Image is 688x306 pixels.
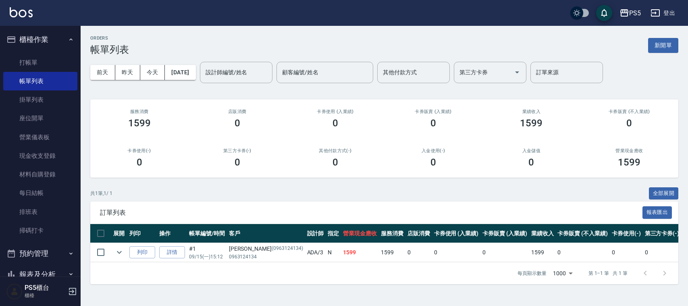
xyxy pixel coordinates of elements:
[296,109,374,114] h2: 卡券使用 (入業績)
[3,264,77,285] button: 報表及分析
[643,224,682,243] th: 第三方卡券(-)
[296,148,374,153] h2: 其他付款方式(-)
[198,109,276,114] h2: 店販消費
[341,243,379,262] td: 1599
[90,44,129,55] h3: 帳單列表
[157,224,187,243] th: 操作
[3,243,77,264] button: 預約管理
[229,245,303,253] div: [PERSON_NAME]
[187,243,227,262] td: #1
[3,184,77,202] a: 每日結帳
[642,208,672,216] a: 報表匯出
[140,65,165,80] button: 今天
[326,224,341,243] th: 指定
[137,157,142,168] h3: 0
[379,243,405,262] td: 1599
[492,109,571,114] h2: 業績收入
[511,66,524,79] button: Open
[610,243,643,262] td: 0
[115,65,140,80] button: 昨天
[3,29,77,50] button: 櫃檯作業
[229,253,303,260] p: 0963124134
[235,157,240,168] h3: 0
[165,65,195,80] button: [DATE]
[113,246,125,258] button: expand row
[111,224,127,243] th: 展開
[626,117,632,129] h3: 0
[480,243,529,262] td: 0
[555,243,609,262] td: 0
[379,224,405,243] th: 服務消費
[588,270,628,277] p: 第 1–1 筆 共 1 筆
[430,117,436,129] h3: 0
[492,148,571,153] h2: 入金儲值
[198,148,276,153] h2: 第三方卡券(-)
[590,109,669,114] h2: 卡券販賣 (不入業績)
[596,5,612,21] button: save
[520,117,543,129] h3: 1599
[529,243,556,262] td: 1599
[616,5,644,21] button: PS5
[394,109,472,114] h2: 卡券販賣 (入業績)
[90,65,115,80] button: 前天
[127,224,157,243] th: 列印
[100,209,642,217] span: 訂單列表
[25,284,66,292] h5: PS5櫃台
[405,243,432,262] td: 0
[3,147,77,165] a: 現金收支登錄
[305,224,326,243] th: 設計師
[642,206,672,219] button: 報表匯出
[25,292,66,299] p: 櫃檯
[128,117,151,129] h3: 1599
[432,224,481,243] th: 卡券使用 (入業績)
[432,243,481,262] td: 0
[129,246,155,259] button: 列印
[550,262,576,284] div: 1000
[647,6,678,21] button: 登出
[3,72,77,90] a: 帳單列表
[100,109,179,114] h3: 服務消費
[528,157,534,168] h3: 0
[649,187,679,200] button: 全部展開
[305,243,326,262] td: ADA /3
[187,224,227,243] th: 帳單編號/時間
[272,245,303,253] p: (0963124134)
[326,243,341,262] td: N
[648,38,678,53] button: 新開單
[518,270,547,277] p: 每頁顯示數量
[555,224,609,243] th: 卡券販賣 (不入業績)
[90,36,129,41] h2: ORDERS
[3,165,77,184] a: 材料自購登錄
[10,7,33,17] img: Logo
[590,148,669,153] h2: 營業現金應收
[189,253,225,260] p: 09/15 (一) 15:12
[430,157,436,168] h3: 0
[394,148,472,153] h2: 入金使用(-)
[629,8,641,18] div: PS5
[100,148,179,153] h2: 卡券使用(-)
[405,224,432,243] th: 店販消費
[3,90,77,109] a: 掛單列表
[529,224,556,243] th: 業績收入
[341,224,379,243] th: 營業現金應收
[333,117,338,129] h3: 0
[159,246,185,259] a: 詳情
[648,41,678,49] a: 新開單
[618,157,640,168] h3: 1599
[3,128,77,147] a: 營業儀表板
[235,117,240,129] h3: 0
[3,203,77,221] a: 排班表
[610,224,643,243] th: 卡券使用(-)
[227,224,305,243] th: 客戶
[643,243,682,262] td: 0
[3,221,77,240] a: 掃碼打卡
[6,283,23,300] img: Person
[333,157,338,168] h3: 0
[3,109,77,128] a: 座位開單
[90,190,112,197] p: 共 1 筆, 1 / 1
[3,53,77,72] a: 打帳單
[480,224,529,243] th: 卡券販賣 (入業績)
